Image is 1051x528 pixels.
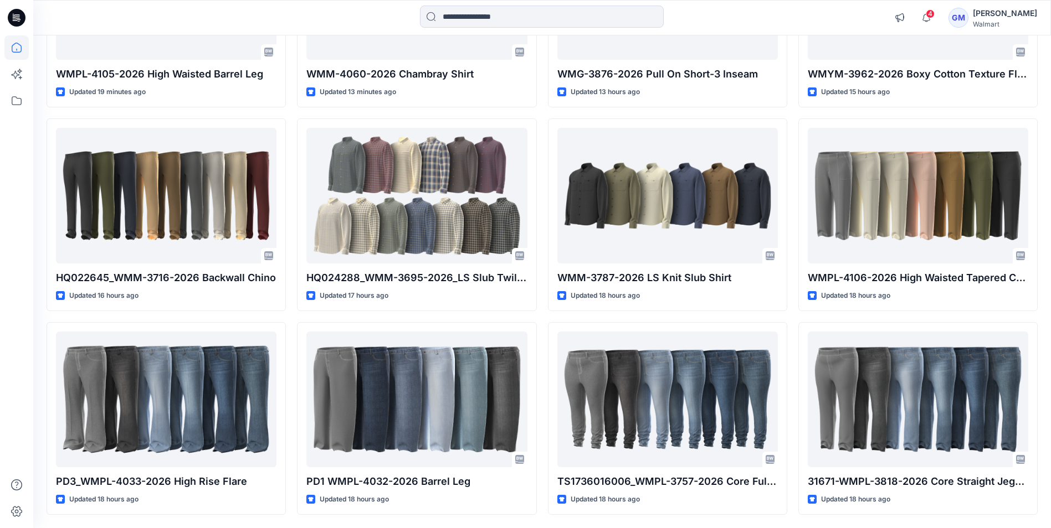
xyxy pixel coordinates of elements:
[557,270,778,286] p: WMM-3787-2026 LS Knit Slub Shirt
[821,86,890,98] p: Updated 15 hours ago
[821,290,890,302] p: Updated 18 hours ago
[69,494,139,505] p: Updated 18 hours ago
[973,20,1037,28] div: Walmart
[571,494,640,505] p: Updated 18 hours ago
[56,332,276,467] a: PD3_WMPL-4033-2026 High Rise Flare
[69,86,146,98] p: Updated 19 minutes ago
[557,332,778,467] a: TS1736016006_WMPL-3757-2026 Core Full Length Skinny Jegging_
[808,332,1028,467] a: 31671-WMPL-3818-2026 Core Straight Jegging
[808,128,1028,263] a: WMPL-4106-2026 High Waisted Tapered Crop 26 Inch
[926,9,935,18] span: 4
[320,494,389,505] p: Updated 18 hours ago
[557,66,778,82] p: WMG-3876-2026 Pull On Short-3 Inseam
[320,290,388,302] p: Updated 17 hours ago
[557,474,778,489] p: TS1736016006_WMPL-3757-2026 Core Full Length Skinny Jegging_
[320,86,396,98] p: Updated 13 minutes ago
[821,494,890,505] p: Updated 18 hours ago
[808,270,1028,286] p: WMPL-4106-2026 High Waisted Tapered Crop 26 Inch
[571,86,640,98] p: Updated 13 hours ago
[56,66,276,82] p: WMPL-4105-2026 High Waisted Barrel Leg
[306,128,527,263] a: HQ024288_WMM-3695-2026_LS Slub Twill Shirt_
[306,270,527,286] p: HQ024288_WMM-3695-2026_LS Slub Twill Shirt_
[949,8,968,28] div: GM
[56,128,276,263] a: HQ022645_WMM-3716-2026 Backwall Chino
[306,332,527,467] a: PD1 WMPL-4032-2026 Barrel Leg
[56,474,276,489] p: PD3_WMPL-4033-2026 High Rise Flare
[69,290,139,302] p: Updated 16 hours ago
[306,474,527,489] p: PD1 WMPL-4032-2026 Barrel Leg
[571,290,640,302] p: Updated 18 hours ago
[557,128,778,263] a: WMM-3787-2026 LS Knit Slub Shirt
[306,66,527,82] p: WMM-4060-2026 Chambray Shirt
[56,270,276,286] p: HQ022645_WMM-3716-2026 Backwall Chino
[808,474,1028,489] p: 31671-WMPL-3818-2026 Core Straight Jegging
[808,66,1028,82] p: WMYM-3962-2026 Boxy Cotton Texture Flannel
[973,7,1037,20] div: [PERSON_NAME]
